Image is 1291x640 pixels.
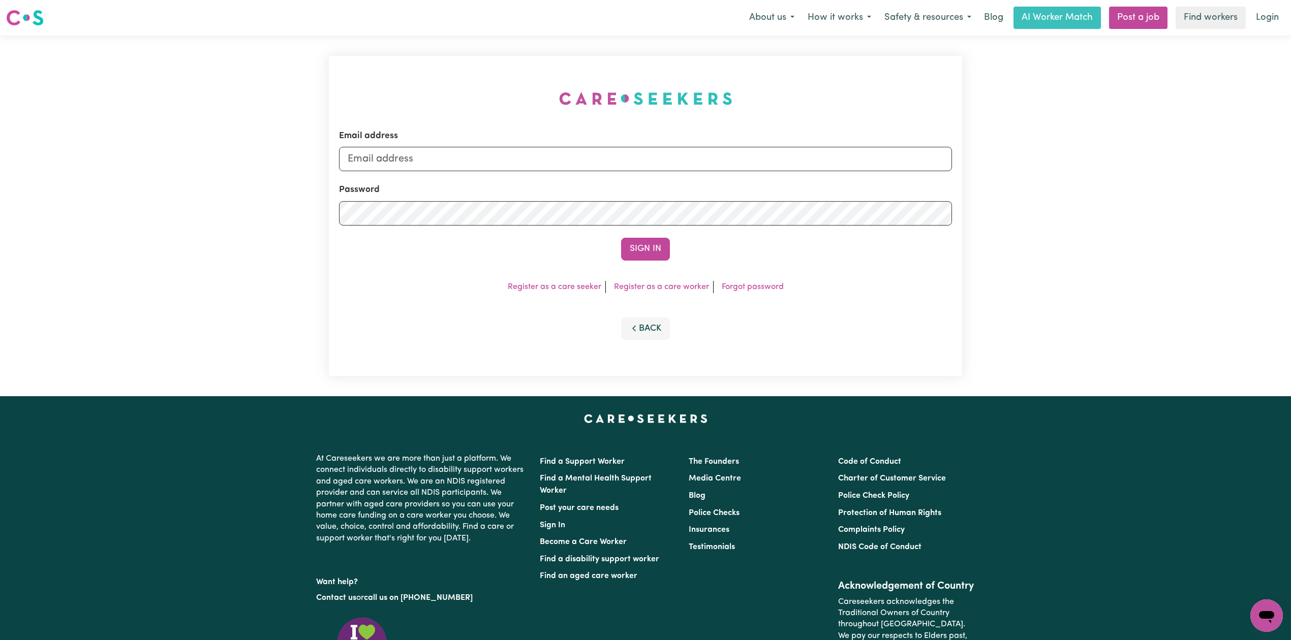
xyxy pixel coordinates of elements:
a: Find workers [1176,7,1246,29]
img: Careseekers logo [6,9,44,27]
a: Media Centre [689,474,741,483]
a: Login [1250,7,1285,29]
a: Forgot password [722,283,784,291]
a: AI Worker Match [1013,7,1101,29]
a: Post your care needs [540,504,619,512]
p: Want help? [316,572,528,588]
a: Post a job [1109,7,1167,29]
button: About us [743,7,801,28]
a: Contact us [316,594,356,602]
label: Password [339,183,380,197]
a: Police Checks [689,509,740,517]
a: Sign In [540,521,565,529]
a: Find a Mental Health Support Worker [540,474,652,495]
a: Become a Care Worker [540,538,627,546]
button: Back [621,317,670,340]
a: Find a disability support worker [540,555,659,563]
a: The Founders [689,458,739,466]
a: Find a Support Worker [540,458,625,466]
a: Complaints Policy [838,526,905,534]
p: At Careseekers we are more than just a platform. We connect individuals directly to disability su... [316,449,528,548]
button: How it works [801,7,878,28]
h2: Acknowledgement of Country [838,580,975,592]
a: Register as a care worker [614,283,709,291]
input: Email address [339,147,952,171]
a: Blog [689,492,705,500]
a: Find an aged care worker [540,572,637,580]
a: Register as a care seeker [508,283,601,291]
a: NDIS Code of Conduct [838,543,921,551]
button: Sign In [621,238,670,260]
a: Testimonials [689,543,735,551]
a: Code of Conduct [838,458,901,466]
a: Charter of Customer Service [838,474,946,483]
a: call us on [PHONE_NUMBER] [364,594,473,602]
a: Police Check Policy [838,492,909,500]
iframe: Button to launch messaging window [1250,599,1283,632]
a: Protection of Human Rights [838,509,941,517]
button: Safety & resources [878,7,978,28]
label: Email address [339,130,398,143]
a: Blog [978,7,1009,29]
a: Careseekers logo [6,6,44,29]
p: or [316,588,528,607]
a: Insurances [689,526,729,534]
a: Careseekers home page [584,414,708,423]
